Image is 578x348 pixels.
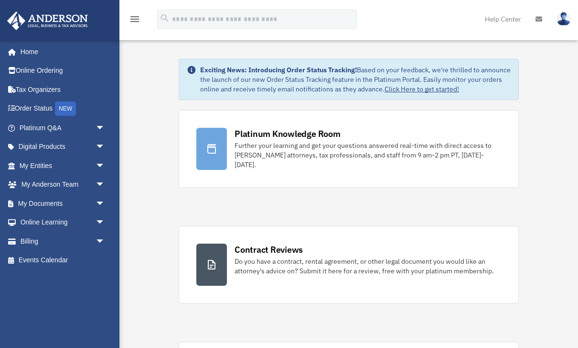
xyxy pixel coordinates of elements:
[7,194,119,213] a: My Documentsarrow_drop_down
[7,118,119,137] a: Platinum Q&Aarrow_drop_down
[179,226,519,303] a: Contract Reviews Do you have a contract, rental agreement, or other legal document you would like...
[7,213,119,232] a: Online Learningarrow_drop_down
[129,13,140,25] i: menu
[557,12,571,26] img: User Pic
[7,61,119,80] a: Online Ordering
[7,156,119,175] a: My Entitiesarrow_drop_down
[96,118,115,138] span: arrow_drop_down
[235,257,501,276] div: Do you have a contract, rental agreement, or other legal document you would like an attorney's ad...
[7,137,119,157] a: Digital Productsarrow_drop_down
[385,85,459,93] a: Click Here to get started!
[55,101,76,116] div: NEW
[179,110,519,188] a: Platinum Knowledge Room Further your learning and get your questions answered real-time with dire...
[7,42,115,61] a: Home
[7,80,119,99] a: Tax Organizers
[7,251,119,270] a: Events Calendar
[96,156,115,176] span: arrow_drop_down
[160,13,170,23] i: search
[96,194,115,213] span: arrow_drop_down
[200,65,511,94] div: Based on your feedback, we're thrilled to announce the launch of our new Order Status Tracking fe...
[7,175,119,194] a: My Anderson Teamarrow_drop_down
[7,232,119,251] a: Billingarrow_drop_down
[200,66,357,74] strong: Exciting News: Introducing Order Status Tracking!
[129,17,140,25] a: menu
[96,232,115,251] span: arrow_drop_down
[96,213,115,233] span: arrow_drop_down
[96,175,115,195] span: arrow_drop_down
[7,99,119,119] a: Order StatusNEW
[96,137,115,157] span: arrow_drop_down
[4,11,91,30] img: Anderson Advisors Platinum Portal
[235,244,303,256] div: Contract Reviews
[235,141,501,169] div: Further your learning and get your questions answered real-time with direct access to [PERSON_NAM...
[235,128,341,140] div: Platinum Knowledge Room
